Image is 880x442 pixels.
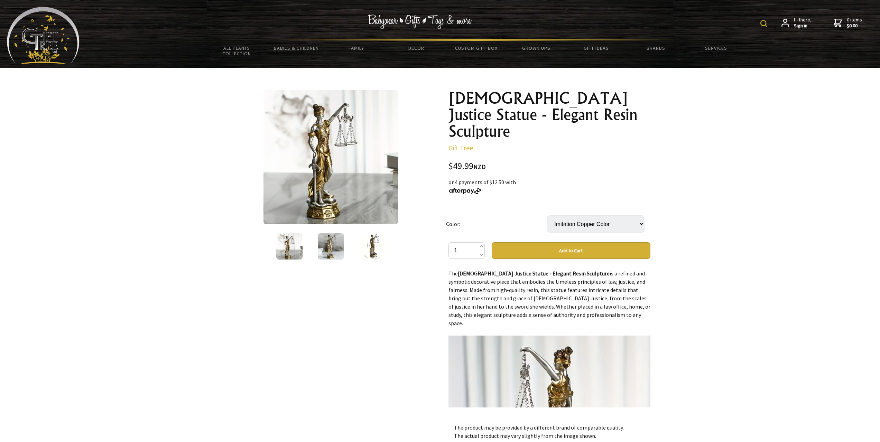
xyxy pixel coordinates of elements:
[326,41,386,55] a: Family
[847,23,862,29] strong: $0.00
[276,233,303,260] img: Lady Justice Statue - Elegant Resin Sculpture
[448,188,482,194] img: Afterpay
[263,90,398,224] img: Lady Justice Statue - Elegant Resin Sculpture
[506,41,566,55] a: Grown Ups
[492,242,650,259] button: Add to Cart
[847,17,862,29] span: 0 items
[446,41,506,55] a: Custom Gift Box
[359,233,386,260] img: Lady Justice Statue - Elegant Resin Sculpture
[473,163,486,171] span: NZD
[686,41,746,55] a: Services
[794,17,812,29] span: Hi there,
[318,233,344,260] img: Lady Justice Statue - Elegant Resin Sculpture
[386,41,446,55] a: Decor
[448,143,473,152] a: Gift Tree
[207,41,267,61] a: All Plants Collection
[448,178,650,195] div: or 4 payments of $12.50 with
[7,7,80,64] img: Babyware - Gifts - Toys and more...
[760,20,767,27] img: product search
[454,423,645,440] p: The product may be provided by a different brand of comparable quality. The actual product may va...
[267,41,326,55] a: Babies & Children
[834,17,862,29] a: 0 items$0.00
[448,90,650,140] h1: [DEMOGRAPHIC_DATA] Justice Statue - Elegant Resin Sculpture
[626,41,686,55] a: Brands
[446,206,547,242] td: Color:
[794,23,812,29] strong: Sign in
[458,270,610,277] strong: [DEMOGRAPHIC_DATA] Justice Statue - Elegant Resin Sculpture
[781,17,812,29] a: Hi there,Sign in
[448,269,650,407] div: The is a refined and symbolic decorative piece that embodies the timeless principles of law, just...
[448,162,650,171] div: $49.99
[368,15,472,29] img: Babywear - Gifts - Toys & more
[566,41,626,55] a: Gift Ideas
